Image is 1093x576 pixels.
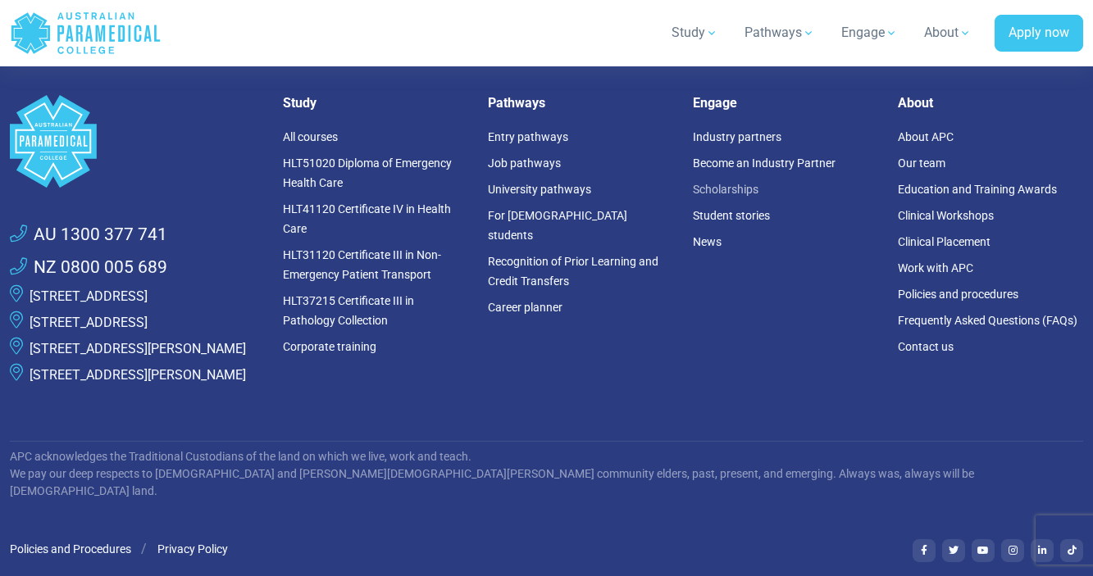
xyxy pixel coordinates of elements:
a: Clinical Placement [898,235,991,248]
a: Work with APC [898,261,973,274]
a: University pathways [488,183,591,196]
a: Career planner [488,301,562,314]
a: Our team [898,156,945,170]
a: HLT31120 Certificate III in Non-Emergency Patient Transport [283,248,441,281]
a: About [914,10,981,56]
a: News [693,235,722,248]
a: Become an Industry Partner [693,156,836,170]
a: All courses [283,130,338,143]
a: Engage [831,10,908,56]
a: Entry pathways [488,130,568,143]
p: APC acknowledges the Traditional Custodians of the land on which we live, work and teach. We pay ... [10,448,1083,500]
a: HLT37215 Certificate III in Pathology Collection [283,294,414,327]
a: Job pathways [488,156,561,170]
h5: About [898,95,1083,111]
a: Education and Training Awards [898,183,1057,196]
a: For [DEMOGRAPHIC_DATA] students [488,209,627,242]
a: [STREET_ADDRESS] [30,288,148,304]
a: Australian Paramedical College [10,7,162,60]
a: About APC [898,130,954,143]
h5: Pathways [488,95,673,111]
h5: Study [283,95,468,111]
a: Space [10,95,263,188]
a: Study [662,10,728,56]
a: Apply now [995,15,1083,52]
a: Contact us [898,340,954,353]
a: Clinical Workshops [898,209,994,222]
a: Pathways [735,10,825,56]
a: Scholarships [693,183,758,196]
a: Policies and procedures [898,288,1018,301]
a: HLT41120 Certificate IV in Health Care [283,202,451,235]
a: [STREET_ADDRESS][PERSON_NAME] [30,341,246,356]
a: Industry partners [693,130,781,143]
a: NZ 0800 005 689 [10,255,167,281]
a: Privacy Policy [157,542,228,556]
a: HLT51020 Diploma of Emergency Health Care [283,156,452,189]
a: Student stories [693,209,770,222]
a: [STREET_ADDRESS][PERSON_NAME] [30,367,246,383]
a: AU 1300 377 741 [10,222,167,248]
a: Corporate training [283,340,376,353]
h5: Engage [693,95,878,111]
a: Policies and Procedures [10,542,131,556]
a: Frequently Asked Questions (FAQs) [898,314,1077,327]
a: [STREET_ADDRESS] [30,315,148,330]
a: Recognition of Prior Learning and Credit Transfers [488,255,658,288]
